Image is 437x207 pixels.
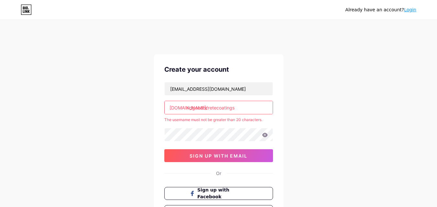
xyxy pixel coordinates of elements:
div: Or [216,170,221,177]
button: Sign up with Facebook [164,187,273,200]
span: sign up with email [190,153,247,159]
div: Already have an account? [345,6,416,13]
div: Create your account [164,65,273,74]
div: The username must not be greater than 20 characters. [164,117,273,123]
input: username [165,101,273,114]
span: Sign up with Facebook [197,187,247,200]
div: [DOMAIN_NAME]/ [169,104,208,111]
input: Email [165,82,273,95]
a: Login [404,7,416,12]
button: sign up with email [164,149,273,162]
